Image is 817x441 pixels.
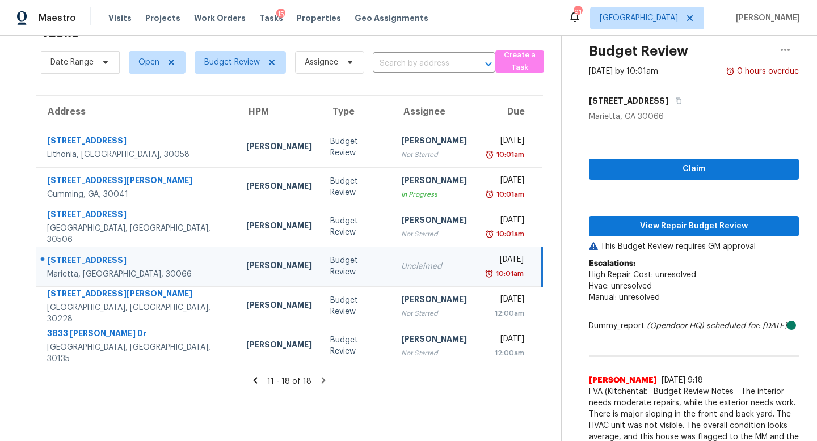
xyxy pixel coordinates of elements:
[600,12,678,24] span: [GEOGRAPHIC_DATA]
[401,189,467,200] div: In Progress
[589,45,688,57] h2: Budget Review
[647,386,740,397] span: Budget Review Notes
[373,55,464,73] input: Search by address
[589,216,799,237] button: View Repair Budget Review
[401,294,467,308] div: [PERSON_NAME]
[589,66,658,77] div: [DATE] by 10:01am
[138,57,159,68] span: Open
[485,228,494,240] img: Overdue Alarm Icon
[401,333,467,347] div: [PERSON_NAME]
[401,261,467,272] div: Unclaimed
[589,375,657,386] span: [PERSON_NAME]
[145,12,180,24] span: Projects
[321,96,392,128] th: Type
[401,135,467,149] div: [PERSON_NAME]
[494,268,524,279] div: 10:01am
[276,9,285,20] div: 15
[662,376,703,384] span: [DATE] 9:18
[47,175,228,189] div: [STREET_ADDRESS][PERSON_NAME]
[246,339,312,353] div: [PERSON_NAME]
[485,294,524,308] div: [DATE]
[726,66,735,77] img: Overdue Alarm Icon
[598,219,790,234] span: View Repair Budget Review
[108,12,132,24] span: Visits
[485,333,524,347] div: [DATE]
[47,223,228,245] div: [GEOGRAPHIC_DATA], [GEOGRAPHIC_DATA], 30506
[589,241,799,252] p: This Budget Review requires GM approval
[647,322,704,330] i: (Opendoor HQ)
[485,308,524,319] div: 12:00am
[47,328,228,342] div: 3833 [PERSON_NAME] Dr
[731,12,800,24] span: [PERSON_NAME]
[246,220,312,234] div: [PERSON_NAME]
[485,175,524,189] div: [DATE]
[194,12,246,24] span: Work Orders
[485,135,524,149] div: [DATE]
[589,260,635,268] b: Escalations:
[589,159,799,180] button: Claim
[246,260,312,274] div: [PERSON_NAME]
[485,347,524,359] div: 12:00am
[401,228,467,240] div: Not Started
[330,334,383,357] div: Budget Review
[47,288,228,302] div: [STREET_ADDRESS][PERSON_NAME]
[330,215,383,238] div: Budget Review
[47,189,228,200] div: Cumming, GA, 30041
[47,135,228,149] div: [STREET_ADDRESS]
[589,320,799,332] div: Dummy_report
[485,189,494,200] img: Overdue Alarm Icon
[246,141,312,155] div: [PERSON_NAME]
[237,96,321,128] th: HPM
[41,27,79,39] h2: Tasks
[204,57,260,68] span: Budget Review
[485,149,494,160] img: Overdue Alarm Icon
[50,57,94,68] span: Date Range
[401,214,467,228] div: [PERSON_NAME]
[494,228,524,240] div: 10:01am
[47,342,228,364] div: [GEOGRAPHIC_DATA], [GEOGRAPHIC_DATA], 30135
[355,12,428,24] span: Geo Assignments
[589,111,799,122] div: Marietta, GA 30066
[501,49,538,75] span: Create a Task
[330,255,383,278] div: Budget Review
[598,162,790,176] span: Claim
[259,14,283,22] span: Tasks
[589,271,696,279] span: High Repair Cost: unresolved
[401,347,467,359] div: Not Started
[706,322,787,330] i: scheduled for: [DATE]
[589,95,668,107] h5: [STREET_ADDRESS]
[36,96,237,128] th: Address
[330,295,383,317] div: Budget Review
[47,209,228,223] div: [STREET_ADDRESS]
[485,254,524,268] div: [DATE]
[401,308,467,319] div: Not Started
[47,269,228,280] div: Marietta, [GEOGRAPHIC_DATA], 30066
[47,255,228,269] div: [STREET_ADDRESS]
[47,149,228,160] div: Lithonia, [GEOGRAPHIC_DATA], 30058
[494,149,524,160] div: 10:01am
[735,66,799,77] div: 0 hours overdue
[401,149,467,160] div: Not Started
[589,282,652,290] span: Hvac: unresolved
[267,378,311,385] span: 11 - 18 of 18
[476,96,542,128] th: Due
[392,96,476,128] th: Assignee
[589,294,660,302] span: Manual: unresolved
[246,299,312,313] div: [PERSON_NAME]
[494,189,524,200] div: 10:01am
[330,136,383,159] div: Budget Review
[297,12,341,24] span: Properties
[574,7,582,18] div: 91
[481,56,496,72] button: Open
[485,268,494,279] img: Overdue Alarm Icon
[47,302,228,325] div: [GEOGRAPHIC_DATA], [GEOGRAPHIC_DATA], 30228
[246,180,312,194] div: [PERSON_NAME]
[305,57,338,68] span: Assignee
[39,12,76,24] span: Maestro
[330,176,383,198] div: Budget Review
[495,50,544,73] button: Create a Task
[485,214,524,228] div: [DATE]
[401,175,467,189] div: [PERSON_NAME]
[668,91,684,111] button: Copy Address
